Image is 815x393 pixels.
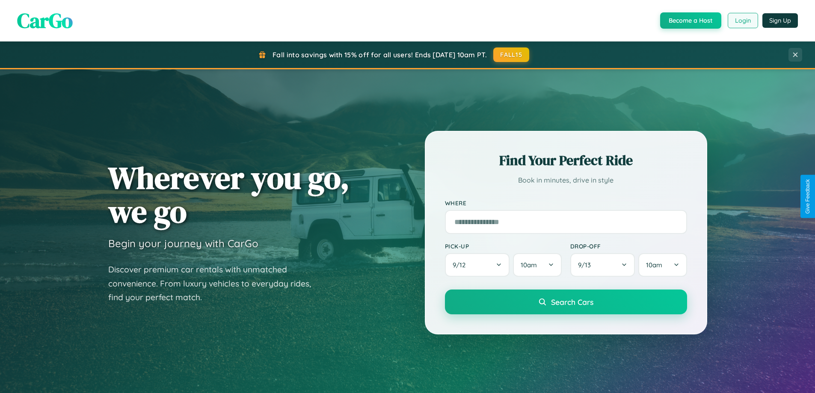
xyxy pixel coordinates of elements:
[445,290,687,314] button: Search Cars
[762,13,798,28] button: Sign Up
[445,199,687,207] label: Where
[445,253,510,277] button: 9/12
[17,6,73,35] span: CarGo
[445,242,562,250] label: Pick-up
[805,179,811,214] div: Give Feedback
[108,263,322,304] p: Discover premium car rentals with unmatched convenience. From luxury vehicles to everyday rides, ...
[445,151,687,170] h2: Find Your Perfect Ride
[646,261,662,269] span: 10am
[638,253,687,277] button: 10am
[108,237,258,250] h3: Begin your journey with CarGo
[578,261,595,269] span: 9 / 13
[453,261,470,269] span: 9 / 12
[445,174,687,186] p: Book in minutes, drive in style
[570,253,635,277] button: 9/13
[108,161,350,228] h1: Wherever you go, we go
[513,253,561,277] button: 10am
[570,242,687,250] label: Drop-off
[551,297,593,307] span: Search Cars
[493,47,529,62] button: FALL15
[660,12,721,29] button: Become a Host
[273,50,487,59] span: Fall into savings with 15% off for all users! Ends [DATE] 10am PT.
[728,13,758,28] button: Login
[521,261,537,269] span: 10am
